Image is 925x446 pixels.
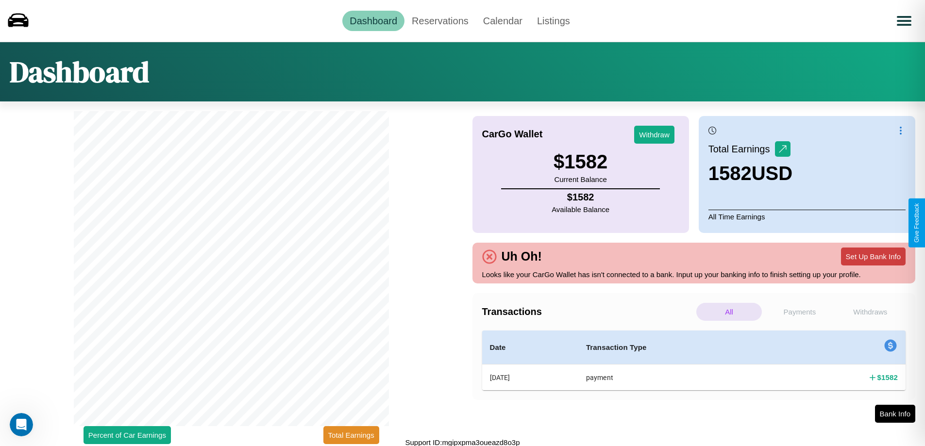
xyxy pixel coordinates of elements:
h4: CarGo Wallet [482,129,543,140]
h3: $ 1582 [554,151,607,173]
a: Dashboard [342,11,404,31]
th: payment [578,364,783,391]
h4: $ 1582 [552,192,609,203]
iframe: Intercom live chat [10,413,33,436]
h4: Transactions [482,306,694,317]
button: Withdraw [634,126,674,144]
h4: Transaction Type [586,342,775,353]
a: Listings [530,11,577,31]
h1: Dashboard [10,52,149,92]
button: Percent of Car Earnings [84,426,171,444]
h3: 1582 USD [708,163,792,184]
th: [DATE] [482,364,578,391]
p: All Time Earnings [708,210,906,223]
table: simple table [482,330,906,390]
p: Current Balance [554,173,607,186]
p: Withdraws [838,303,903,321]
p: Looks like your CarGo Wallet has isn't connected to a bank. Input up your banking info to finish ... [482,268,906,281]
p: Available Balance [552,203,609,216]
div: Give Feedback [913,203,920,243]
button: Open menu [891,7,918,34]
button: Set Up Bank Info [841,248,906,265]
h4: $ 1582 [877,372,898,382]
h4: Date [490,342,571,353]
a: Calendar [476,11,530,31]
a: Reservations [404,11,476,31]
p: Payments [767,303,832,321]
button: Bank Info [875,405,915,423]
p: All [696,303,762,321]
button: Total Earnings [323,426,379,444]
p: Total Earnings [708,140,775,158]
h4: Uh Oh! [497,249,547,264]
